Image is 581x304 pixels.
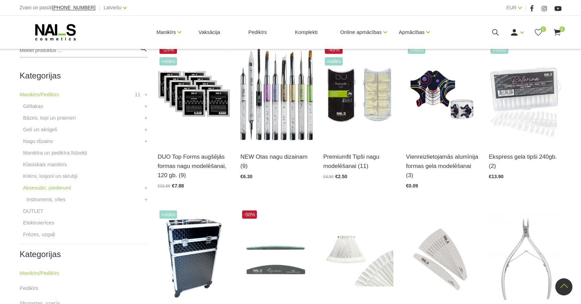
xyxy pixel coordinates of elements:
[534,28,543,37] a: 0
[553,28,561,37] a: 0
[541,26,546,32] span: 0
[490,46,508,54] span: +Video
[525,3,526,12] span: |
[243,16,272,49] a: Pedikīrs
[158,44,230,144] img: #1 • Mazs(S) sāna arkas izliekums, normāls/vidējs C izliekums, garā forma • Piemērota standarta n...
[406,183,418,189] span: €0.09
[23,102,43,110] a: Gēllakas
[406,152,478,180] a: Vienreizlietojamās alumīnija formas gela modelēšanai (3)
[144,114,147,122] a: +
[20,44,147,58] input: Meklēt produktus ...
[193,16,226,49] a: Vaksācija
[489,174,503,179] span: €13.90
[335,174,347,179] span: €2.50
[158,184,170,189] span: €10.50
[26,195,65,204] a: Instrumenti, vīles
[20,250,147,259] h2: Kategorijas
[144,102,147,110] a: +
[289,16,323,49] a: Komplekti
[240,44,313,144] img: Dažāda veida dizaina otas:- Art Magnetics tools- Spatula Tool- Fork Brush #6- Art U Slant- Oval #...
[172,183,184,189] span: €7.88
[52,5,95,10] a: [PHONE_NUMBER]
[20,90,59,99] a: Manikīrs/Pedikīrs
[144,137,147,145] a: +
[408,46,426,54] span: +Video
[144,184,147,192] a: +
[489,152,561,171] a: Ekspress gela tipši 240gb. (2)
[559,26,565,32] span: 0
[144,90,147,99] a: +
[23,207,43,215] a: OUTLET
[325,57,343,65] span: +Video
[23,160,67,169] a: Klasiskais manikīrs
[144,125,147,134] a: +
[156,19,176,46] a: Manikīrs
[323,174,333,179] span: €4.90
[159,46,177,54] span: -25%
[135,90,141,99] span: 11
[20,71,147,80] h2: Kategorijas
[23,125,57,134] a: Geli un akrigeli
[506,3,517,12] a: EUR
[242,210,257,219] span: -50%
[323,44,395,144] img: Plānas, elastīgas formas. To īpašā forma sniedz iespēju modelēt nagus ar paralēlām sānu malām, kā...
[144,195,147,204] a: +
[323,152,395,171] a: Premiumfit Tipši nagu modelēšanai (11)
[23,219,54,227] a: Elektroierīces
[159,210,177,219] span: +Video
[23,137,53,145] a: Nagu dizains
[23,184,71,192] a: Aksesuāri, piederumi
[489,44,561,144] img: Ekpress gela tipši pieaudzēšanai 240 gab.Gela nagu pieaudzēšana vēl nekad nav bijusi tik vienkārš...
[23,149,87,157] a: Manikīra un pedikīra līdzekļi
[325,46,343,54] span: -49%
[158,152,230,180] a: DUO Top Forms augšējās formas nagu modelēšanai, 120 gb. (9)
[159,57,177,65] span: +Video
[20,284,38,292] a: Pedikīrs
[23,230,55,239] a: Frēzes, uzgaļi
[99,3,100,12] span: |
[240,152,313,171] a: NEW Otas nagu dizainam (9)
[20,269,59,277] a: Manikīrs/Pedikīrs
[399,19,425,46] a: Apmācības
[20,3,95,12] div: Zvani un pasūti
[240,174,252,179] span: €6.30
[23,114,75,122] a: Bāzes, topi un praimeri
[104,3,121,12] a: Latviešu
[340,19,382,46] a: Online apmācības
[406,44,478,144] img: Īpaši noturīgas modelēšanas formas, kas maksimāli atvieglo meistara darbu. Izcili cietas, maksimā...
[23,172,77,180] a: Krēmi, losjoni un skrubji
